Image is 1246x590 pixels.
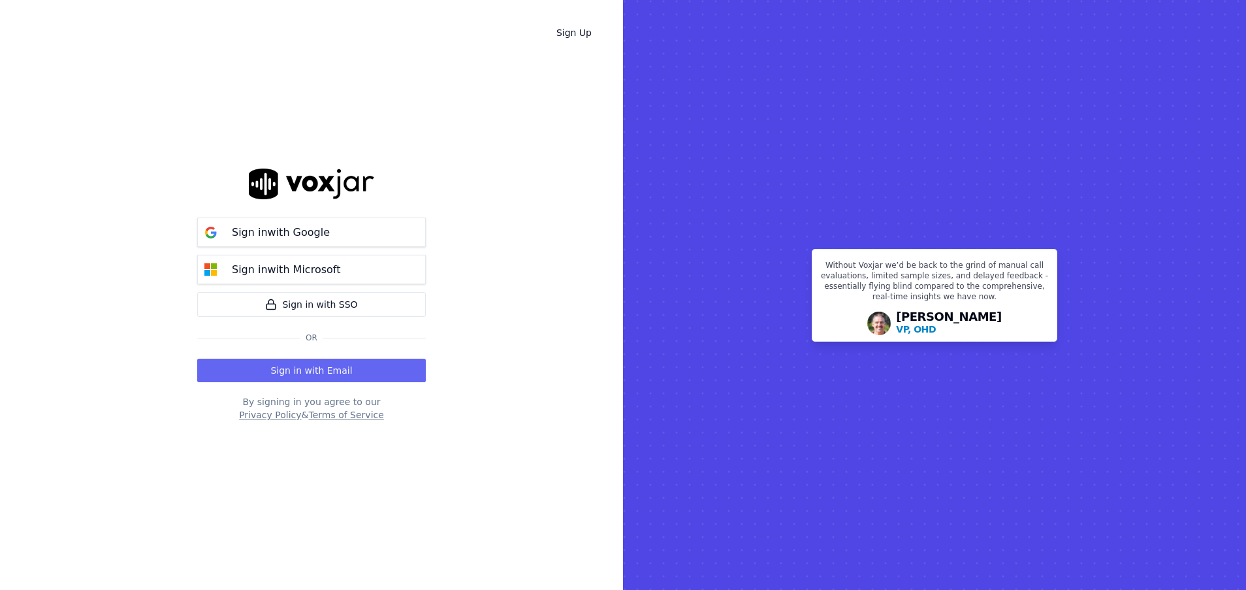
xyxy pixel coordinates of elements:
[197,292,426,317] a: Sign in with SSO
[197,395,426,421] div: By signing in you agree to our &
[249,169,374,199] img: logo
[896,311,1002,336] div: [PERSON_NAME]
[197,255,426,284] button: Sign inwith Microsoft
[232,225,330,240] p: Sign in with Google
[896,323,936,336] p: VP, OHD
[546,21,602,44] a: Sign Up
[308,408,383,421] button: Terms of Service
[300,333,323,343] span: Or
[198,220,224,246] img: google Sign in button
[867,312,891,335] img: Avatar
[820,260,1049,307] p: Without Voxjar we’d be back to the grind of manual call evaluations, limited sample sizes, and de...
[198,257,224,283] img: microsoft Sign in button
[197,218,426,247] button: Sign inwith Google
[232,262,340,278] p: Sign in with Microsoft
[197,359,426,382] button: Sign in with Email
[239,408,301,421] button: Privacy Policy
